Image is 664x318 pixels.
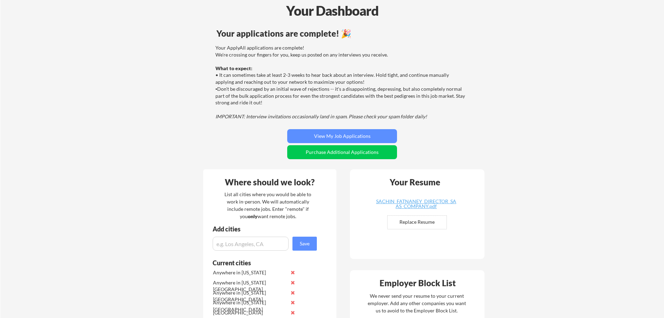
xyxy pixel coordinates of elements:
[292,237,317,251] button: Save
[213,237,289,251] input: e.g. Los Angeles, CA
[205,178,335,186] div: Where should we look?
[353,279,482,287] div: Employer Block List
[1,1,664,21] div: Your Dashboard
[213,226,319,232] div: Add cities
[215,87,217,92] font: •
[213,299,287,313] div: Anywhere in [US_STATE][GEOGRAPHIC_DATA]
[215,65,252,71] strong: What to expect:
[213,269,287,276] div: Anywhere in [US_STATE]
[213,289,287,303] div: Anywhere in [US_STATE][GEOGRAPHIC_DATA]
[287,145,397,159] button: Purchase Additional Applications
[213,260,309,266] div: Current cities
[213,309,287,316] div: [GEOGRAPHIC_DATA]
[380,178,449,186] div: Your Resume
[367,292,466,314] div: We never send your resume to your current employer. Add any other companies you want us to avoid ...
[216,29,468,38] div: Your applications are complete! 🎉
[375,199,458,209] div: SACHIN_FATNANEY_DIRECTOR_SAAS_COMPANY.pdf
[248,213,258,219] strong: only
[215,113,427,119] em: IMPORTANT: Interview invitations occasionally land in spam. Please check your spam folder daily!
[220,191,316,220] div: List all cities where you would be able to work in-person. We will automatically include remote j...
[215,44,467,120] div: Your ApplyAll applications are complete! We're crossing our fingers for you, keep us posted on an...
[287,129,397,143] button: View My Job Applications
[213,279,287,293] div: Anywhere in [US_STATE][GEOGRAPHIC_DATA]
[375,199,458,210] a: SACHIN_FATNANEY_DIRECTOR_SAAS_COMPANY.pdf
